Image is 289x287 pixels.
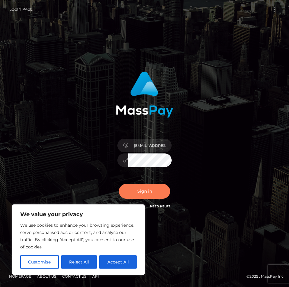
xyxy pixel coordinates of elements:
[35,272,59,281] a: About Us
[99,255,137,269] button: Accept All
[150,204,170,208] a: Need Help?
[9,3,33,16] a: Login Page
[128,139,172,152] input: Username...
[20,222,137,251] p: We use cookies to enhance your browsing experience, serve personalised ads or content, and analys...
[61,255,97,269] button: Reject All
[7,272,33,281] a: Homepage
[12,204,145,275] div: We value your privacy
[90,272,101,281] a: API
[20,255,59,269] button: Customise
[60,272,89,281] a: Contact Us
[20,211,137,218] p: We value your privacy
[119,184,170,199] button: Sign in
[5,273,284,280] div: © 2025 , MassPay Inc.
[268,5,280,14] button: Toggle navigation
[116,71,173,118] img: MassPay Login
